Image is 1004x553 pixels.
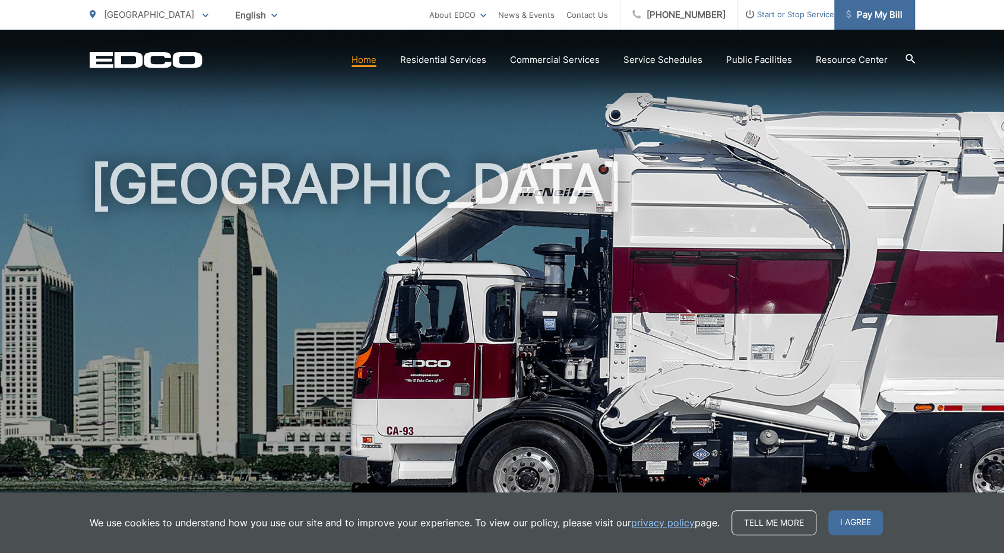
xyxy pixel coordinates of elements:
[104,9,194,20] span: [GEOGRAPHIC_DATA]
[623,53,702,67] a: Service Schedules
[90,154,915,530] h1: [GEOGRAPHIC_DATA]
[226,5,286,26] span: English
[846,8,902,22] span: Pay My Bill
[351,53,376,67] a: Home
[510,53,600,67] a: Commercial Services
[566,8,608,22] a: Contact Us
[816,53,888,67] a: Resource Center
[498,8,555,22] a: News & Events
[726,53,792,67] a: Public Facilities
[731,510,816,535] a: Tell me more
[429,8,486,22] a: About EDCO
[90,52,202,68] a: EDCD logo. Return to the homepage.
[400,53,486,67] a: Residential Services
[631,516,695,530] a: privacy policy
[828,510,883,535] span: I agree
[90,516,720,530] p: We use cookies to understand how you use our site and to improve your experience. To view our pol...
